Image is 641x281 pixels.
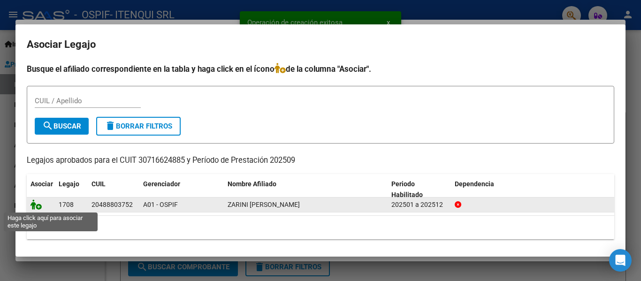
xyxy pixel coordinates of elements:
[451,174,615,205] datatable-header-cell: Dependencia
[139,174,224,205] datatable-header-cell: Gerenciador
[96,117,181,136] button: Borrar Filtros
[228,180,276,188] span: Nombre Afiliado
[27,216,614,239] div: 1 registros
[143,201,178,208] span: A01 - OSPIF
[59,180,79,188] span: Legajo
[92,199,133,210] div: 20488803752
[228,201,300,208] span: ZARINI JOSE DAVID
[391,199,447,210] div: 202501 a 202512
[143,180,180,188] span: Gerenciador
[55,174,88,205] datatable-header-cell: Legajo
[455,180,494,188] span: Dependencia
[105,122,172,130] span: Borrar Filtros
[609,249,632,272] div: Open Intercom Messenger
[27,63,614,75] h4: Busque el afiliado correspondiente en la tabla y haga click en el ícono de la columna "Asociar".
[105,120,116,131] mat-icon: delete
[391,180,423,198] span: Periodo Habilitado
[224,174,388,205] datatable-header-cell: Nombre Afiliado
[92,180,106,188] span: CUIL
[35,118,89,135] button: Buscar
[27,36,614,53] h2: Asociar Legajo
[42,120,53,131] mat-icon: search
[31,180,53,188] span: Asociar
[88,174,139,205] datatable-header-cell: CUIL
[27,174,55,205] datatable-header-cell: Asociar
[27,155,614,167] p: Legajos aprobados para el CUIT 30716624885 y Período de Prestación 202509
[42,122,81,130] span: Buscar
[388,174,451,205] datatable-header-cell: Periodo Habilitado
[59,201,74,208] span: 1708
